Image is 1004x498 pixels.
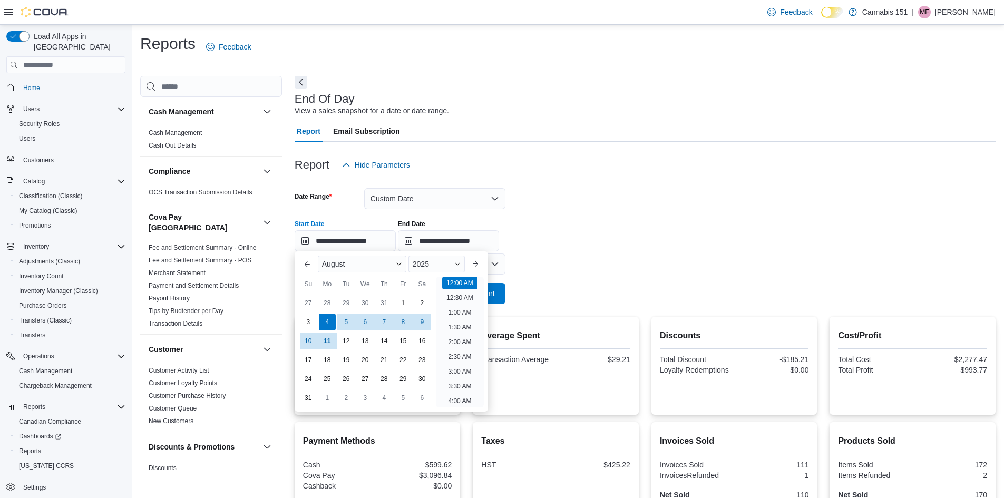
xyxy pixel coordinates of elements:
[481,355,553,364] div: Transaction Average
[149,269,206,277] a: Merchant Statement
[149,417,193,425] span: New Customers
[300,295,317,311] div: day-27
[19,401,50,413] button: Reports
[149,106,259,117] button: Cash Management
[15,415,85,428] a: Canadian Compliance
[660,366,732,374] div: Loyalty Redemptions
[319,389,336,406] div: day-1
[300,333,317,349] div: day-10
[379,471,452,480] div: $3,096.84
[15,190,87,202] a: Classification (Classic)
[338,370,355,387] div: day-26
[149,166,259,177] button: Compliance
[11,298,130,313] button: Purchase Orders
[2,239,130,254] button: Inventory
[481,329,630,342] h2: Average Spent
[395,314,412,330] div: day-8
[838,471,910,480] div: Items Refunded
[295,93,355,105] h3: End Of Day
[395,389,412,406] div: day-5
[736,355,808,364] div: -$185.21
[19,103,44,115] button: Users
[11,414,130,429] button: Canadian Compliance
[491,260,499,268] button: Open list of options
[838,435,987,447] h2: Products Sold
[19,192,83,200] span: Classification (Classic)
[467,256,484,272] button: Next month
[15,219,55,232] a: Promotions
[15,415,125,428] span: Canadian Compliance
[30,31,125,52] span: Load All Apps in [GEOGRAPHIC_DATA]
[23,177,45,185] span: Catalog
[11,269,130,284] button: Inventory Count
[149,106,214,117] h3: Cash Management
[414,314,431,330] div: day-9
[442,291,477,304] li: 12:30 AM
[19,82,44,94] a: Home
[379,482,452,490] div: $0.00
[11,378,130,393] button: Chargeback Management
[19,481,125,494] span: Settings
[19,240,125,253] span: Inventory
[19,432,61,441] span: Dashboards
[19,462,74,470] span: [US_STATE] CCRS
[838,329,987,342] h2: Cost/Profit
[333,121,400,142] span: Email Subscription
[780,7,812,17] span: Feedback
[19,481,50,494] a: Settings
[149,464,177,472] a: Discounts
[376,295,393,311] div: day-31
[15,270,125,282] span: Inventory Count
[338,389,355,406] div: day-2
[915,471,987,480] div: 2
[15,255,84,268] a: Adjustments (Classic)
[15,460,125,472] span: Washington CCRS
[395,333,412,349] div: day-15
[149,392,226,399] a: Customer Purchase History
[444,380,475,393] li: 3:30 AM
[558,461,630,469] div: $425.22
[11,429,130,444] a: Dashboards
[319,276,336,292] div: Mo
[149,294,190,302] span: Payout History
[11,203,130,218] button: My Catalog (Classic)
[15,285,125,297] span: Inventory Manager (Classic)
[19,207,77,215] span: My Catalog (Classic)
[19,316,72,325] span: Transfers (Classic)
[149,392,226,400] span: Customer Purchase History
[19,382,92,390] span: Chargeback Management
[19,301,67,310] span: Purchase Orders
[149,344,183,355] h3: Customer
[915,461,987,469] div: 172
[660,471,732,480] div: InvoicesRefunded
[15,460,78,472] a: [US_STATE] CCRS
[300,351,317,368] div: day-17
[149,243,257,252] span: Fee and Settlement Summary - Online
[414,295,431,311] div: day-2
[319,370,336,387] div: day-25
[355,160,410,170] span: Hide Parameters
[23,403,45,411] span: Reports
[261,216,274,229] button: Cova Pay [GEOGRAPHIC_DATA]
[11,284,130,298] button: Inventory Manager (Classic)
[140,364,282,432] div: Customer
[376,389,393,406] div: day-4
[915,366,987,374] div: $993.77
[300,389,317,406] div: day-31
[15,365,76,377] a: Cash Management
[398,230,499,251] input: Press the down key to open a popover containing a calendar.
[2,480,130,495] button: Settings
[11,444,130,458] button: Reports
[319,333,336,349] div: day-11
[261,343,274,356] button: Customer
[15,285,102,297] a: Inventory Manager (Classic)
[414,370,431,387] div: day-30
[149,442,259,452] button: Discounts & Promotions
[376,351,393,368] div: day-21
[149,366,209,375] span: Customer Activity List
[357,351,374,368] div: day-20
[149,212,259,233] h3: Cova Pay [GEOGRAPHIC_DATA]
[149,166,190,177] h3: Compliance
[395,370,412,387] div: day-29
